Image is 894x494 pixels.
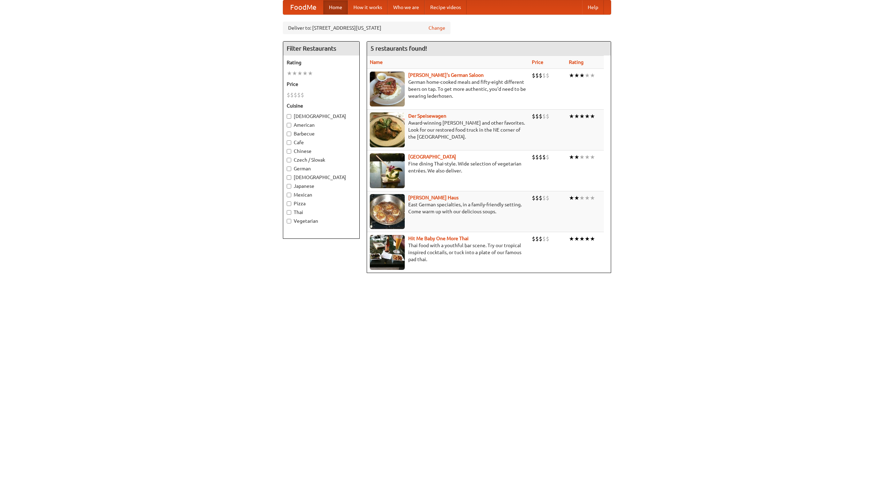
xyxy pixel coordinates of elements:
li: ★ [574,153,579,161]
p: Fine dining Thai-style. Wide selection of vegetarian entrées. We also deliver. [370,160,526,174]
li: $ [539,194,542,202]
a: FoodMe [283,0,323,14]
li: ★ [302,69,308,77]
label: American [287,121,356,128]
a: Price [532,59,543,65]
img: esthers.jpg [370,72,405,106]
li: ★ [569,72,574,79]
b: [PERSON_NAME]'s German Saloon [408,72,484,78]
li: $ [542,153,546,161]
label: Barbecue [287,130,356,137]
a: Rating [569,59,584,65]
img: babythai.jpg [370,235,405,270]
input: Cafe [287,140,291,145]
label: Vegetarian [287,217,356,224]
li: ★ [574,72,579,79]
label: German [287,165,356,172]
li: ★ [579,112,585,120]
label: Czech / Slovak [287,156,356,163]
li: $ [542,112,546,120]
input: Japanese [287,184,291,189]
li: $ [546,112,549,120]
p: Award-winning [PERSON_NAME] and other favorites. Look for our restored food truck in the NE corne... [370,119,526,140]
a: [GEOGRAPHIC_DATA] [408,154,456,160]
li: $ [535,194,539,202]
input: American [287,123,291,127]
li: ★ [574,112,579,120]
li: ★ [585,112,590,120]
li: $ [539,235,542,243]
li: $ [301,91,304,99]
li: $ [297,91,301,99]
label: Pizza [287,200,356,207]
a: How it works [348,0,388,14]
input: Chinese [287,149,291,154]
a: Name [370,59,383,65]
li: $ [290,91,294,99]
input: Czech / Slovak [287,158,291,162]
img: speisewagen.jpg [370,112,405,147]
li: ★ [579,153,585,161]
h5: Rating [287,59,356,66]
li: $ [535,153,539,161]
a: Change [428,24,445,31]
input: Barbecue [287,132,291,136]
li: $ [542,235,546,243]
input: German [287,167,291,171]
li: $ [546,194,549,202]
li: ★ [579,194,585,202]
li: ★ [585,153,590,161]
li: ★ [574,235,579,243]
li: $ [532,72,535,79]
input: Vegetarian [287,219,291,223]
li: ★ [287,69,292,77]
label: [DEMOGRAPHIC_DATA] [287,113,356,120]
li: $ [532,194,535,202]
a: [PERSON_NAME] Haus [408,195,459,200]
li: ★ [585,72,590,79]
li: $ [294,91,297,99]
label: Thai [287,209,356,216]
input: Mexican [287,193,291,197]
img: kohlhaus.jpg [370,194,405,229]
li: ★ [308,69,313,77]
li: $ [532,235,535,243]
p: Thai food with a youthful bar scene. Try our tropical inspired cocktails, or tuck into a plate of... [370,242,526,263]
li: $ [546,72,549,79]
li: $ [535,112,539,120]
label: Mexican [287,191,356,198]
input: Pizza [287,201,291,206]
li: $ [287,91,290,99]
li: $ [532,153,535,161]
li: $ [535,235,539,243]
li: ★ [590,194,595,202]
input: [DEMOGRAPHIC_DATA] [287,175,291,180]
li: ★ [569,153,574,161]
h4: Filter Restaurants [283,42,359,56]
li: ★ [590,235,595,243]
li: ★ [579,72,585,79]
li: ★ [569,112,574,120]
div: Deliver to: [STREET_ADDRESS][US_STATE] [283,22,450,34]
li: ★ [574,194,579,202]
h5: Cuisine [287,102,356,109]
li: ★ [297,69,302,77]
li: $ [539,112,542,120]
li: $ [542,72,546,79]
li: ★ [569,235,574,243]
label: Chinese [287,148,356,155]
li: ★ [292,69,297,77]
a: Help [582,0,604,14]
input: Thai [287,210,291,215]
p: German home-cooked meals and fifty-eight different beers on tap. To get more authentic, you'd nee... [370,79,526,99]
li: $ [542,194,546,202]
a: Hit Me Baby One More Thai [408,236,469,241]
p: East German specialties, in a family-friendly setting. Come warm up with our delicious soups. [370,201,526,215]
li: $ [546,235,549,243]
a: Who we are [388,0,425,14]
label: Japanese [287,183,356,190]
li: ★ [579,235,585,243]
li: ★ [569,194,574,202]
